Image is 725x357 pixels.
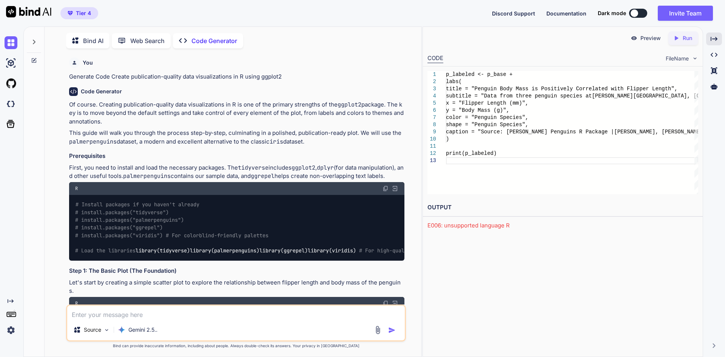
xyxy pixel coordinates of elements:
h2: OUTPUT [423,199,703,216]
span: R [75,300,78,306]
div: 5 [427,100,436,107]
p: Run [683,34,692,42]
img: githubLight [5,77,17,90]
h6: Code Generator [81,88,122,95]
p: Bind can provide inaccurate information, including about people. Always double-check its answers.... [66,343,406,349]
span: # Load the libraries [75,247,136,254]
span: Documentation [546,10,586,17]
span: # install.packages("ggrepel") [75,224,163,231]
img: darkCloudIdeIcon [5,97,17,110]
code: ggrepel [251,172,275,180]
span: Discord Support [492,10,535,17]
button: Documentation [546,9,586,17]
span: Tier 4 [76,9,91,17]
h6: You [83,59,93,66]
div: CODE [427,54,443,63]
span: y = "Body Mass (g)", [446,107,509,113]
img: preview [631,35,637,42]
div: 4 [427,93,436,100]
p: Code Generator [191,36,237,45]
span: ) [187,247,190,254]
p: Bind AI [83,36,103,45]
h3: Prerequisites [69,152,404,161]
span: R [75,185,78,192]
button: Invite Team [658,6,713,21]
p: Generate Code Create publication-quality data visualizations in R using ggplot2 [69,73,404,81]
span: ( [157,247,160,254]
img: chevron down [692,55,698,62]
code: palmerpenguins [69,138,117,145]
h3: Step 1: The Basic Plot (The Foundation) [69,267,404,275]
img: Pick Models [103,327,110,333]
p: Preview [640,34,661,42]
div: 10 [427,136,436,143]
img: icon [388,326,396,334]
span: # install.packages("viridis") # For colorblind-friendly palettes [75,232,268,239]
img: attachment [373,326,382,334]
img: Gemini 2.5 Pro [118,326,125,334]
p: First, you need to install and load the necessary packages. The includes , (for data manipulation... [69,164,404,181]
code: ggplot2 [292,164,315,172]
img: premium [68,11,73,15]
div: 9 [427,128,436,136]
img: copy [383,185,389,192]
div: 13 [427,157,436,164]
code: palmerpenguins [123,172,171,180]
img: copy [383,300,389,306]
span: # install.packages("palmerpenguins") [75,216,184,223]
div: 12 [427,150,436,157]
button: premiumTier 4 [60,7,98,19]
div: 7 [427,114,436,121]
span: x = "Flipper Length (mm)", [446,100,528,106]
div: 6 [427,107,436,114]
img: Open in Browser [392,300,398,307]
span: lated with Flipper Length", [592,86,677,92]
span: print(p_labeled) [446,150,497,156]
div: 3 [427,85,436,93]
img: Open in Browser [392,185,398,192]
p: Source [84,326,101,334]
span: ) [305,247,308,254]
img: chat [5,36,17,49]
span: FileName [666,55,689,62]
span: subtitle = "Data from three penguin species at [446,93,592,99]
span: title = "Penguin Body Mass is Positively Corre [446,86,592,92]
span: # For high-quality color palettes [359,247,459,254]
span: p_labeled <- p_base + [446,71,512,77]
p: Gemini 2.5.. [128,326,157,334]
code: library tidyverse library palmerpenguins library ggrepel library viridis [75,201,459,255]
p: Web Search [130,36,165,45]
span: shape = "Penguin Species", [446,122,528,128]
code: iris [270,138,283,145]
span: ) [446,136,449,142]
span: ( [329,247,332,254]
div: 1 [427,71,436,78]
div: E006: unsupported language R [427,221,698,230]
img: ai-studio [5,57,17,70]
div: 8 [427,121,436,128]
span: ) [256,247,259,254]
p: This guide will walk you through the process step-by-step, culminating in a polished, publication... [69,129,404,146]
span: Dark mode [598,9,626,17]
span: # Install packages if you haven't already [76,201,199,208]
span: ( [211,247,214,254]
span: ( [281,247,284,254]
span: ) [353,247,356,254]
img: Bind AI [6,6,51,17]
button: Discord Support [492,9,535,17]
span: # install.packages("tidyverse") [75,209,169,216]
div: 2 [427,78,436,85]
p: Of course. Creating publication-quality data visualizations in R is one of the primary strengths ... [69,100,404,126]
span: caption = "Source: [PERSON_NAME] Penguins R Package | [446,129,614,135]
span: labs( [446,79,462,85]
code: tidyverse [238,164,268,172]
div: 11 [427,143,436,150]
span: color = "Penguin Species", [446,114,528,121]
img: settings [5,324,17,337]
code: ggplot2 [338,101,361,108]
p: Let's start by creating a simple scatter plot to explore the relationship between flipper length ... [69,278,404,295]
code: dplyr [317,164,334,172]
